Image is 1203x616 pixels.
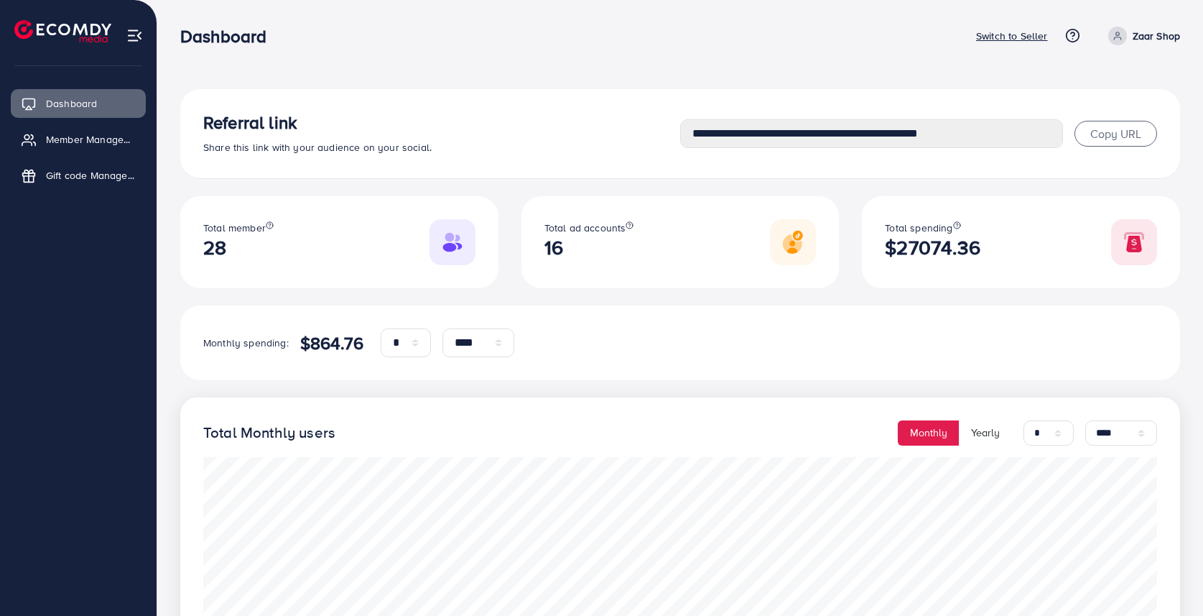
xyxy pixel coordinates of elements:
[885,236,980,259] h2: $27074.36
[126,27,143,44] img: menu
[1133,27,1180,45] p: Zaar Shop
[203,221,266,235] span: Total member
[770,219,816,265] img: Responsive image
[1090,126,1141,142] span: Copy URL
[885,221,952,235] span: Total spending
[203,334,289,351] p: Monthly spending:
[300,333,363,354] h4: $864.76
[203,424,335,442] h4: Total Monthly users
[14,20,111,42] img: logo
[180,26,278,47] h3: Dashboard
[544,221,626,235] span: Total ad accounts
[1074,121,1157,147] button: Copy URL
[11,161,146,190] a: Gift code Management
[544,236,634,259] h2: 16
[46,168,135,183] span: Gift code Management
[46,132,135,147] span: Member Management
[1102,27,1180,45] a: Zaar Shop
[898,420,960,446] button: Monthly
[203,112,680,133] h3: Referral link
[203,140,432,155] span: Share this link with your audience on your social.
[203,236,274,259] h2: 28
[11,89,146,118] a: Dashboard
[429,219,475,265] img: Responsive image
[1111,219,1157,265] img: Responsive image
[976,27,1048,45] p: Switch to Seller
[46,96,97,111] span: Dashboard
[959,420,1012,446] button: Yearly
[11,125,146,154] a: Member Management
